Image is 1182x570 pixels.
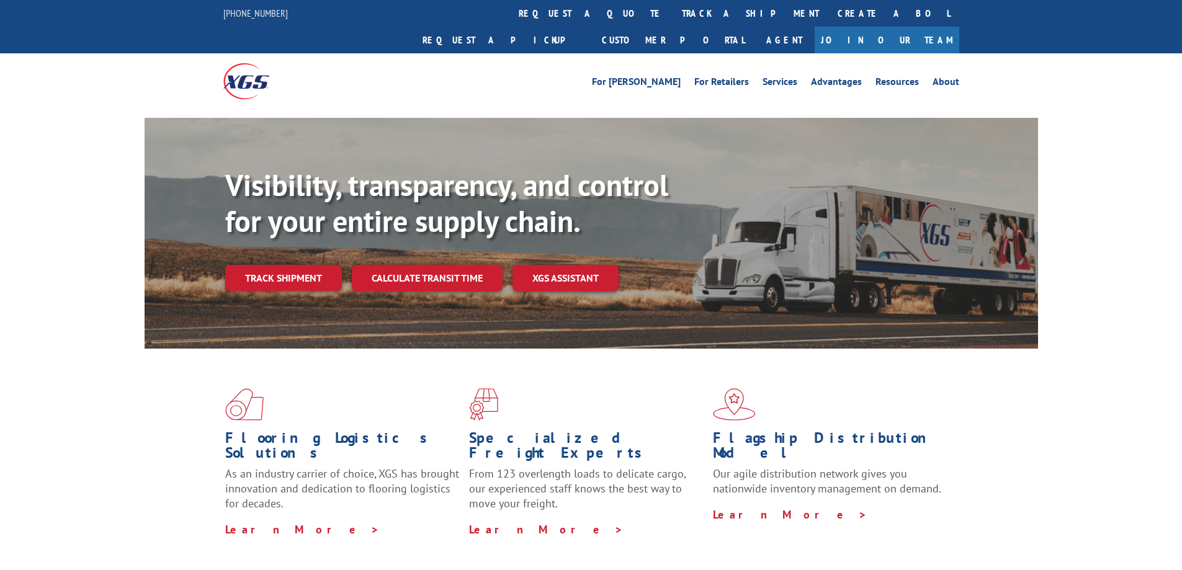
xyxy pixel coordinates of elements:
a: Advantages [811,77,862,91]
b: Visibility, transparency, and control for your entire supply chain. [225,166,668,240]
a: For Retailers [694,77,749,91]
span: Our agile distribution network gives you nationwide inventory management on demand. [713,466,941,496]
a: Learn More > [469,522,624,537]
a: [PHONE_NUMBER] [223,7,288,19]
a: Learn More > [713,507,867,522]
a: For [PERSON_NAME] [592,77,681,91]
a: Resources [875,77,919,91]
img: xgs-icon-total-supply-chain-intelligence-red [225,388,264,421]
a: Learn More > [225,522,380,537]
img: xgs-icon-focused-on-flooring-red [469,388,498,421]
img: xgs-icon-flagship-distribution-model-red [713,388,756,421]
a: Calculate transit time [352,265,503,292]
h1: Specialized Freight Experts [469,430,704,466]
a: About [933,77,959,91]
a: Customer Portal [593,27,754,53]
a: Join Our Team [815,27,959,53]
h1: Flagship Distribution Model [713,430,947,466]
p: From 123 overlength loads to delicate cargo, our experienced staff knows the best way to move you... [469,466,704,522]
a: XGS ASSISTANT [513,265,619,292]
a: Services [763,77,797,91]
a: Request a pickup [413,27,593,53]
a: Agent [754,27,815,53]
a: Track shipment [225,265,342,291]
h1: Flooring Logistics Solutions [225,430,460,466]
span: As an industry carrier of choice, XGS has brought innovation and dedication to flooring logistics... [225,466,459,510]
